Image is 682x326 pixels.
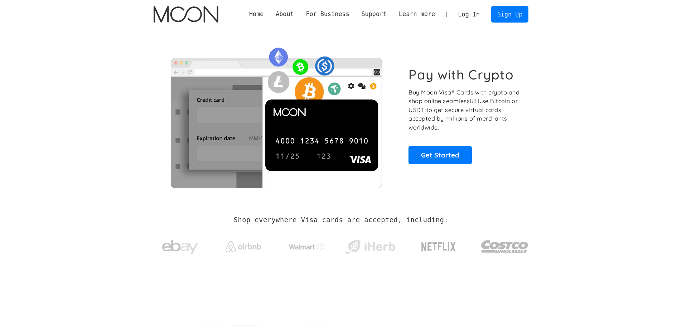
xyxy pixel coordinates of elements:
div: For Business [306,10,349,19]
div: Learn more [399,10,435,19]
div: About [276,10,294,19]
img: iHerb [343,238,397,256]
img: Airbnb [226,241,261,252]
h2: Shop everywhere Visa cards are accepted, including: [234,216,448,224]
img: Netflix [421,238,456,256]
h1: Pay with Crypto [408,67,514,83]
img: ebay [162,236,198,258]
a: Log In [452,6,486,22]
a: ebay [154,229,207,262]
a: Sign Up [491,6,528,22]
a: Airbnb [217,234,270,256]
a: Get Started [408,146,472,164]
img: Moon Cards let you spend your crypto anywhere Visa is accepted. [154,43,399,188]
img: Costco [481,233,529,260]
a: iHerb [343,230,397,260]
p: Buy Moon Visa® Cards with crypto and shop online seamlessly! Use Bitcoin or USDT to get secure vi... [408,88,521,132]
a: Costco [481,226,529,264]
a: Netflix [407,231,471,259]
a: Walmart [280,235,333,255]
div: Support [361,10,387,19]
img: Walmart [289,243,325,251]
a: Home [243,10,270,19]
img: Moon Logo [154,6,218,23]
